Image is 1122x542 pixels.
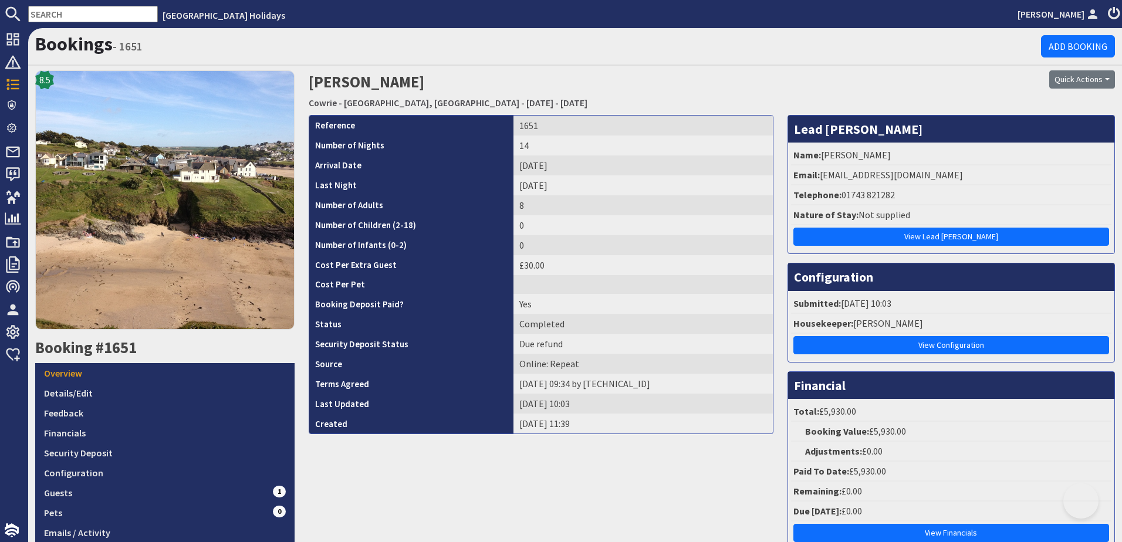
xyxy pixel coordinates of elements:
input: SEARCH [28,6,158,22]
li: 01743 821282 [791,185,1112,205]
a: [DATE] - [DATE] [526,97,587,109]
td: 8 [513,195,772,215]
td: Due refund [513,334,772,354]
th: Number of Children (2-18) [309,215,513,235]
strong: Email: [793,169,820,181]
strong: Adjustments: [805,445,862,457]
li: £5,930.00 [791,422,1112,442]
a: Configuration [35,463,295,483]
span: - [521,97,525,109]
li: £5,930.00 [791,402,1112,422]
a: Bookings [35,32,113,56]
a: Guests1 [35,483,295,503]
strong: Total: [793,405,819,417]
td: Yes [513,294,772,314]
button: Quick Actions [1049,70,1115,89]
th: Security Deposit Status [309,334,513,354]
a: View Financials [793,524,1110,542]
li: [PERSON_NAME] [791,145,1112,165]
strong: Due [DATE]: [793,505,841,517]
strong: Submitted: [793,297,841,309]
li: £0.00 [791,442,1112,462]
li: £0.00 [791,502,1112,521]
img: staytech_i_w-64f4e8e9ee0a9c174fd5317b4b171b261742d2d393467e5bdba4413f4f884c10.svg [5,523,19,537]
a: Details/Edit [35,383,295,403]
td: [DATE] [513,175,772,195]
th: Number of Adults [309,195,513,215]
strong: Name: [793,149,821,161]
li: [PERSON_NAME] [791,314,1112,334]
h3: Financial [788,372,1115,399]
th: Number of Nights [309,135,513,155]
strong: Paid To Date: [793,465,849,477]
a: Overview [35,363,295,383]
span: 0 [273,506,286,517]
a: Security Deposit [35,443,295,463]
h3: Lead [PERSON_NAME] [788,116,1115,143]
a: Pets0 [35,503,295,523]
a: 8.5 [35,70,295,338]
a: View Lead [PERSON_NAME] [793,228,1110,246]
th: Reference [309,116,513,135]
td: 14 [513,135,772,155]
td: [DATE] 09:34 by [TECHNICAL_ID] [513,374,772,394]
iframe: Toggle Customer Support [1063,483,1099,519]
span: 1 [273,486,286,497]
td: [DATE] [513,155,772,175]
th: Cost Per Extra Guest [309,255,513,275]
a: [PERSON_NAME] [1018,7,1101,21]
th: Last Night [309,175,513,195]
li: Not supplied [791,205,1112,225]
td: [DATE] 11:39 [513,414,772,433]
a: View Configuration [793,336,1110,354]
a: Feedback [35,403,295,423]
li: [DATE] 10:03 [791,294,1112,314]
th: Booking Deposit Paid? [309,294,513,314]
td: 0 [513,235,772,255]
td: Online: Repeat [513,354,772,374]
strong: Nature of Stay: [793,209,859,221]
li: £0.00 [791,482,1112,502]
a: [GEOGRAPHIC_DATA] Holidays [163,9,285,21]
strong: Housekeeper: [793,317,853,329]
td: 1651 [513,116,772,135]
h2: Booking #1651 [35,338,295,357]
h2: [PERSON_NAME] [309,70,841,112]
li: [EMAIL_ADDRESS][DOMAIN_NAME] [791,165,1112,185]
th: Source [309,354,513,374]
td: Completed [513,314,772,334]
th: Arrival Date [309,155,513,175]
th: Terms Agreed [309,374,513,394]
strong: Telephone: [793,189,841,201]
small: - 1651 [113,39,143,53]
td: 0 [513,215,772,235]
th: Number of Infants (0-2) [309,235,513,255]
td: £30.00 [513,255,772,275]
h3: Configuration [788,263,1115,290]
strong: Booking Value: [805,425,869,437]
th: Last Updated [309,394,513,414]
a: Add Booking [1041,35,1115,57]
th: Status [309,314,513,334]
th: Created [309,414,513,433]
th: Cost Per Pet [309,275,513,294]
a: Financials [35,423,295,443]
li: £5,930.00 [791,462,1112,482]
td: [DATE] 10:03 [513,394,772,414]
strong: Remaining: [793,485,841,497]
span: 8.5 [39,73,50,87]
img: Cowrie - Seaside Family Beach House, New Polzeath's icon [35,70,295,330]
i: Agreements were checked at the time of signing booking terms:<br>- I understand that if I do opt ... [369,380,378,389]
a: Cowrie - [GEOGRAPHIC_DATA], [GEOGRAPHIC_DATA] [309,97,519,109]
